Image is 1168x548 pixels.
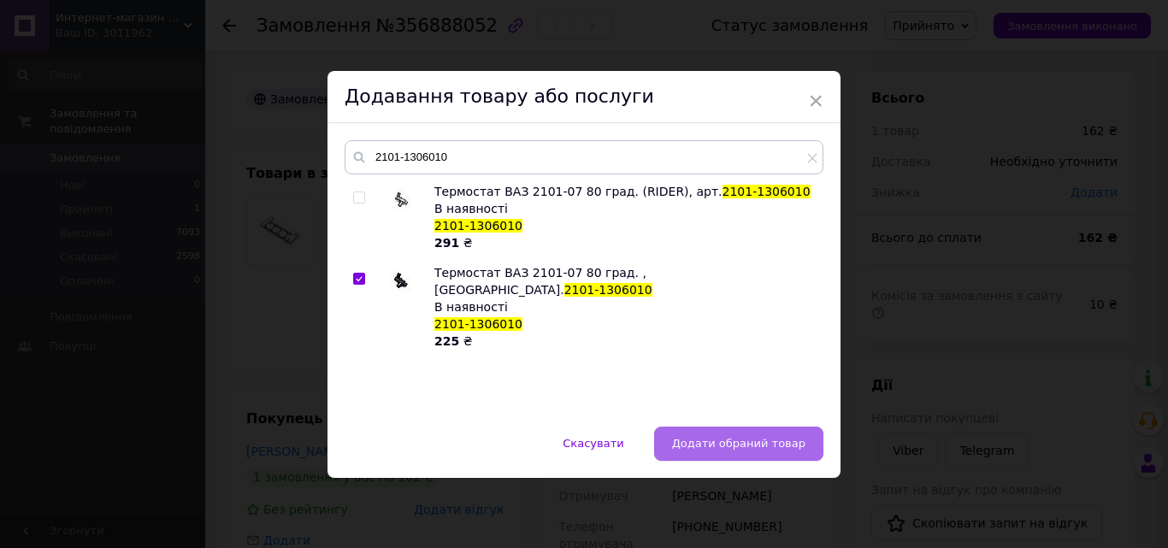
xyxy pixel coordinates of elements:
[383,270,417,292] img: Термостат ВАЗ 2101-07 80 град. , арт.2101-1306010
[434,298,814,315] div: В наявності
[672,437,805,450] span: Додати обраний товар
[654,427,823,461] button: Додати обраний товар
[545,427,641,461] button: Скасувати
[564,283,652,297] span: 2101-1306010
[434,317,522,331] span: 2101-1306010
[434,266,646,297] span: Термостат ВАЗ 2101-07 80 град. , [GEOGRAPHIC_DATA].
[808,86,823,115] span: ×
[434,200,814,217] div: В наявності
[434,219,522,233] span: 2101-1306010
[434,334,459,348] b: 225
[723,185,811,198] span: 2101-1306010
[563,437,623,450] span: Скасувати
[434,236,459,250] b: 291
[383,189,417,211] img: Термостат ВАЗ 2101-07 80 град. (RIDER), арт.2101-1306010
[327,71,841,123] div: Додавання товару або послуги
[434,185,723,198] span: Термостат ВАЗ 2101-07 80 град. (RIDER), арт.
[434,234,814,251] div: ₴
[434,333,814,350] div: ₴
[345,140,823,174] input: Пошук за товарами та послугами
